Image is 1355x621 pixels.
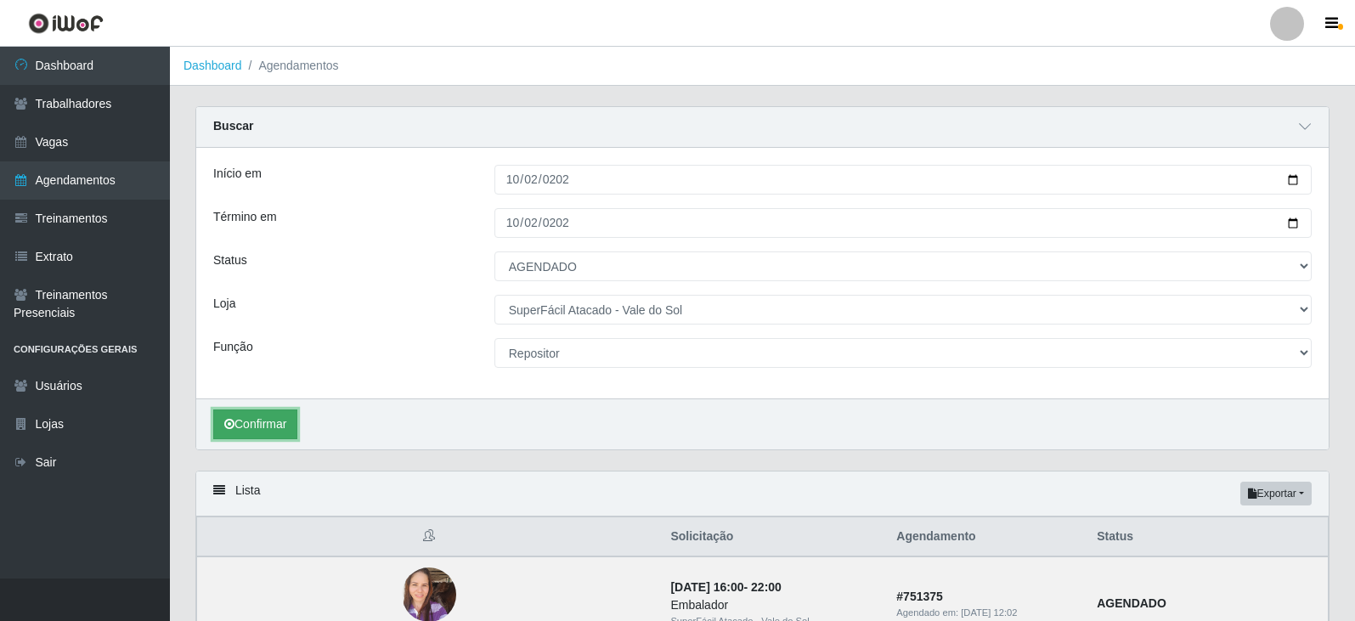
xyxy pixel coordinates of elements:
[660,517,886,557] th: Solicitação
[896,606,1076,620] div: Agendado em:
[213,208,277,226] label: Término em
[494,208,1312,238] input: 00/00/0000
[751,580,782,594] time: 22:00
[170,47,1355,86] nav: breadcrumb
[494,165,1312,195] input: 00/00/0000
[242,57,339,75] li: Agendamentos
[213,251,247,269] label: Status
[1097,596,1166,610] strong: AGENDADO
[961,607,1017,618] time: [DATE] 12:02
[670,580,781,594] strong: -
[213,119,253,133] strong: Buscar
[1240,482,1312,505] button: Exportar
[670,596,876,614] div: Embalador
[213,295,235,313] label: Loja
[196,471,1329,517] div: Lista
[213,409,297,439] button: Confirmar
[213,338,253,356] label: Função
[183,59,242,72] a: Dashboard
[896,590,943,603] strong: # 751375
[670,580,743,594] time: [DATE] 16:00
[28,13,104,34] img: CoreUI Logo
[886,517,1087,557] th: Agendamento
[213,165,262,183] label: Início em
[1087,517,1328,557] th: Status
